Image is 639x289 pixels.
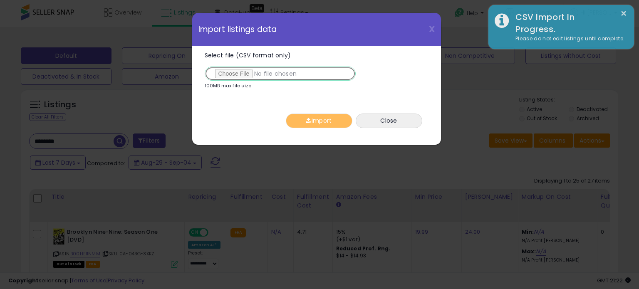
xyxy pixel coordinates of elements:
span: Import listings data [198,25,277,33]
button: × [620,8,627,19]
span: X [429,23,435,35]
p: 100MB max file size [205,84,252,88]
div: Please do not edit listings until complete. [509,35,628,43]
div: CSV Import In Progress. [509,11,628,35]
span: Select file (CSV format only) [205,51,291,59]
button: Import [286,114,352,128]
button: Close [356,114,422,128]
